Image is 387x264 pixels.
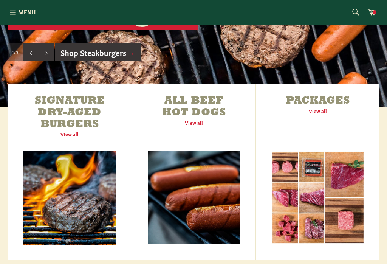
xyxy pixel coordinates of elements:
[39,43,54,62] button: Next slide
[18,8,36,16] span: Menu
[12,49,18,56] span: 1/3
[132,84,255,260] a: All Beef Hot Dogs View all All Beef Hot Dogs
[256,84,379,260] a: Packages View all Packages
[23,43,39,62] button: Previous slide
[8,43,23,62] div: Slide 1, current
[127,47,135,57] span: →
[8,84,132,260] a: Signature Dry-Aged Burgers View all Signature Dry-Aged Burgers
[55,43,141,62] a: Shop Steakburgers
